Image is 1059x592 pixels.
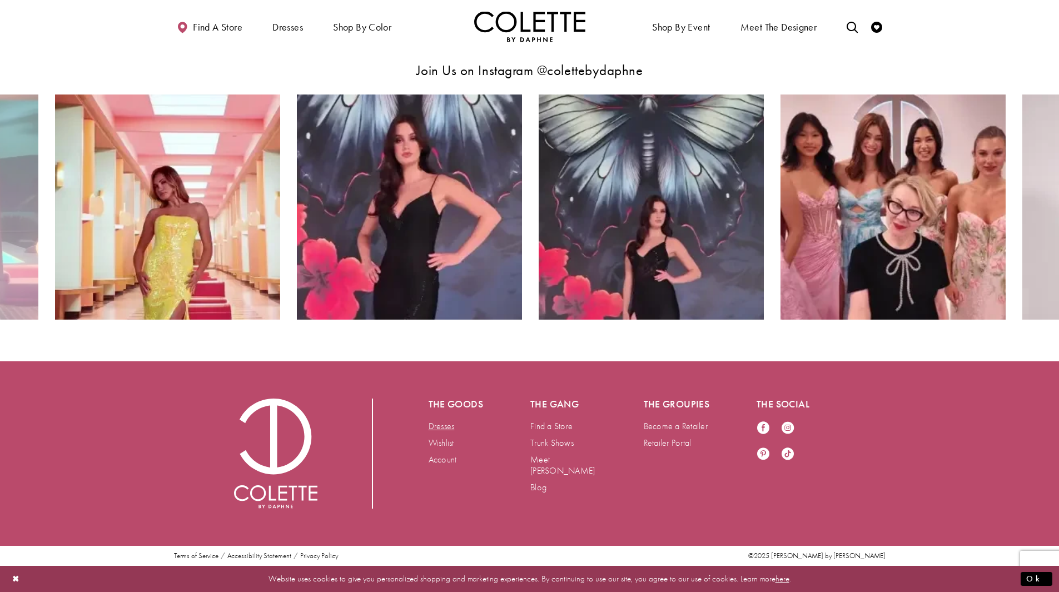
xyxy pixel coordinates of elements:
[300,552,338,560] a: Privacy Policy
[270,11,306,42] span: Dresses
[530,399,599,410] h5: The gang
[80,571,979,586] p: Website uses cookies to give you personalized shopping and marketing experiences. By continuing t...
[227,552,291,560] a: Accessibility Statement
[757,447,770,462] a: Visit our Pinterest - Opens in new tab
[1021,572,1052,586] button: Submit Dialog
[781,447,794,462] a: Visit our TikTok - Opens in new tab
[330,11,394,42] span: Shop by color
[170,552,342,560] ul: Post footer menu
[333,22,391,33] span: Shop by color
[416,61,534,79] span: Join Us on Instagram
[644,420,708,432] a: Become a Retailer
[530,437,574,449] a: Trunk Shows
[530,454,595,476] a: Meet [PERSON_NAME]
[537,61,643,79] a: Opens in new tab
[429,420,455,432] a: Dresses
[474,11,585,42] img: Colette by Daphne
[748,551,886,560] span: ©2025 [PERSON_NAME] by [PERSON_NAME]
[174,11,245,42] a: Find a store
[474,11,585,42] a: Visit Home Page
[193,22,242,33] span: Find a store
[539,94,764,320] a: Instagram Feed Action #0 - Opens in new tab
[757,421,770,436] a: Visit our Facebook - Opens in new tab
[530,420,573,432] a: Find a Store
[234,399,317,509] img: Colette by Daphne
[757,399,826,410] h5: The social
[297,94,522,320] a: Instagram Feed Action #0 - Opens in new tab
[272,22,303,33] span: Dresses
[781,421,794,436] a: Visit our Instagram - Opens in new tab
[740,22,817,33] span: Meet the designer
[429,454,457,465] a: Account
[868,11,885,42] a: Check Wishlist
[652,22,710,33] span: Shop By Event
[234,399,317,509] a: Visit Colette by Daphne Homepage
[738,11,820,42] a: Meet the designer
[751,415,811,467] ul: Follow us
[649,11,713,42] span: Shop By Event
[644,437,692,449] a: Retailer Portal
[7,569,26,589] button: Close Dialog
[429,399,486,410] h5: The goods
[429,437,454,449] a: Wishlist
[530,481,546,493] a: Blog
[174,552,218,560] a: Terms of Service
[55,94,280,320] a: Instagram Feed Action #0 - Opens in new tab
[775,573,789,584] a: here
[844,11,861,42] a: Toggle search
[644,399,713,410] h5: The groupies
[780,94,1006,320] a: Instagram Feed Action #0 - Opens in new tab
